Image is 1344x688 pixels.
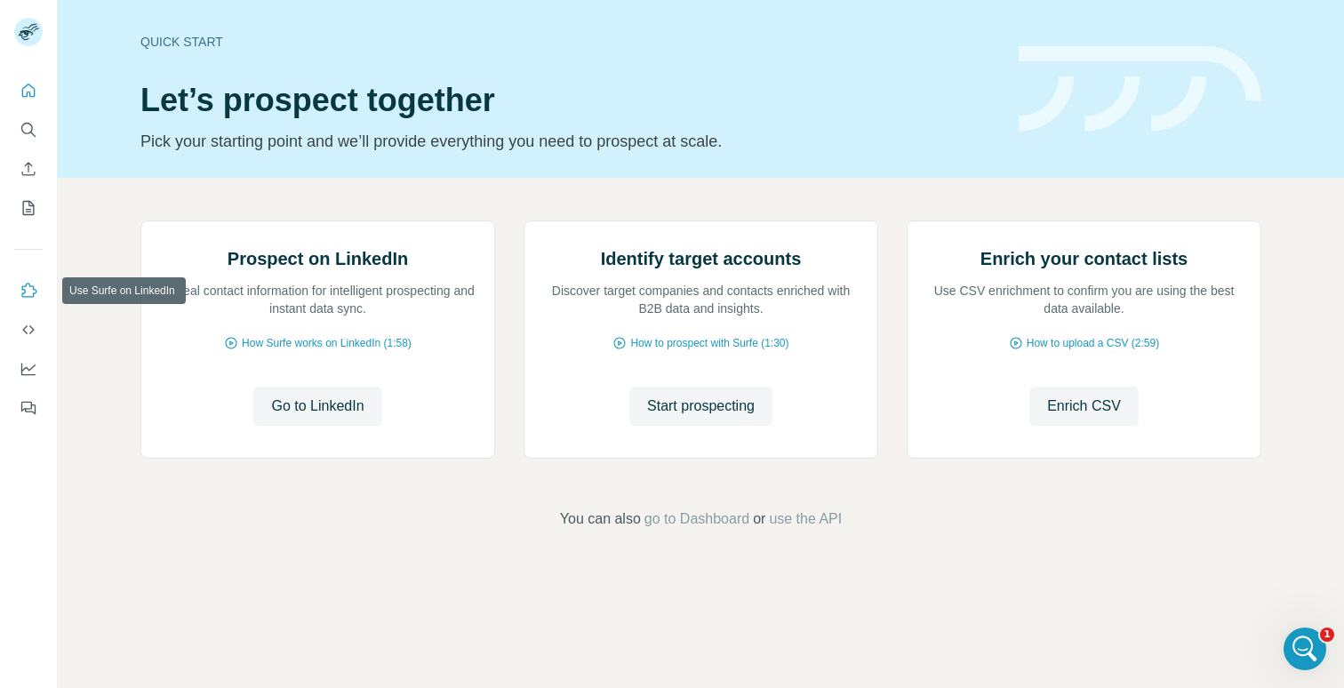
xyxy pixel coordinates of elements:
[14,314,43,346] button: Use Surfe API
[1029,387,1139,426] button: Enrich CSV
[28,95,277,148] div: I'm Fin - your digital sidekick. Some call me the Yoda of surfing—wise, quick, and totally stoked...
[14,463,341,541] div: FinAI says…
[1027,335,1159,351] span: How to upload a CSV (2:59)
[1047,396,1121,417] span: Enrich CSV
[278,7,312,41] button: Home
[542,282,860,317] p: Discover target companies and contacts enriched with B2B data and insights.
[14,230,341,318] div: ba.nissim@gmail.com says…
[14,18,43,46] img: Avatar
[14,275,43,307] button: Use Surfe on LinkedIn
[312,7,344,39] div: Close
[253,387,381,426] button: Go to LinkedIn
[14,67,292,157] div: Well, hello there, superstar!I'm Fin - your digital sidekick. Some call me the Yoda of surfing—wi...
[753,508,765,530] span: or
[980,246,1188,271] h2: Enrich your contact lists
[14,67,341,159] div: FinAI says…
[140,83,997,118] h1: Let’s prospect together
[630,335,788,351] span: How to prospect with Surfe (1:30)
[14,153,43,185] button: Enrich CSV
[28,328,327,450] div: With the Essential account, you can create and use unlimited message templates, and you also have...
[305,531,333,559] button: Send a message…
[14,463,254,502] div: Is that what you were looking for?FinAI • Just now
[644,508,749,530] button: go to Dashboard
[769,508,842,530] button: use the API
[28,474,240,492] div: Is that what you were looking for?
[64,230,341,304] div: How many message templates can i have with theEssential account?
[14,353,43,385] button: Dashboard
[14,159,341,229] div: FinAI says…
[86,22,221,40] p: The team can also help
[14,317,341,462] div: FinAI says…
[14,114,43,146] button: Search
[84,538,99,552] button: Upload attachment
[28,538,42,552] button: Emoji picker
[271,396,364,417] span: Go to LinkedIn
[14,392,43,424] button: Feedback
[1320,628,1334,642] span: 1
[601,246,802,271] h2: Identify target accounts
[159,282,476,317] p: Reveal contact information for intelligent prospecting and instant data sync.
[51,10,79,38] img: Profile image for FinAI
[629,387,772,426] button: Start prospecting
[14,317,341,460] div: With the Essential account, you can create and use unlimited message templates, and you also have...
[28,77,277,95] div: Well, hello there, superstar!
[86,9,122,22] h1: FinAI
[647,396,755,417] span: Start prospecting
[78,241,327,293] div: How many message templates can i have with the Essential account?
[140,129,997,154] p: Pick your starting point and we’ll provide everything you need to prospect at scale.
[1019,46,1261,132] img: banner
[14,192,43,224] button: My lists
[15,500,340,531] textarea: Message…
[14,75,43,107] button: Quick start
[242,335,412,351] span: How Surfe works on LinkedIn (1:58)
[228,246,408,271] h2: Prospect on LinkedIn
[56,538,70,552] button: Gif picker
[113,538,127,552] button: Start recording
[925,282,1243,317] p: Use CSV enrichment to confirm you are using the best data available.
[28,170,277,204] div: What brings you here [DATE]? Something I can help with?
[560,508,641,530] span: You can also
[12,7,45,41] button: go back
[140,33,997,51] div: Quick start
[14,159,292,215] div: What brings you here [DATE]? Something I can help with?
[1284,628,1326,670] iframe: To enrich screen reader interactions, please activate Accessibility in Grammarly extension settings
